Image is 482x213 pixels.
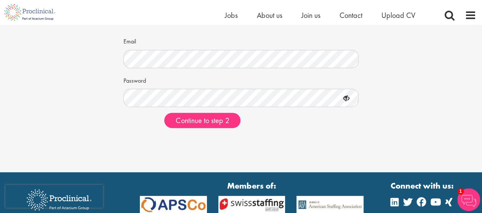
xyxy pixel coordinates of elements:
strong: Connect with us: [391,180,455,192]
span: Continue to step 2 [176,115,229,125]
a: Join us [301,10,320,20]
img: Chatbot [457,188,480,211]
a: Contact [339,10,362,20]
strong: Members of: [140,180,364,192]
a: Jobs [225,10,238,20]
a: Upload CV [381,10,415,20]
label: Password [123,74,146,85]
a: About us [257,10,282,20]
label: Email [123,35,136,46]
button: Continue to step 2 [164,113,240,128]
iframe: reCAPTCHA [5,185,103,208]
span: 1 [457,188,464,195]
